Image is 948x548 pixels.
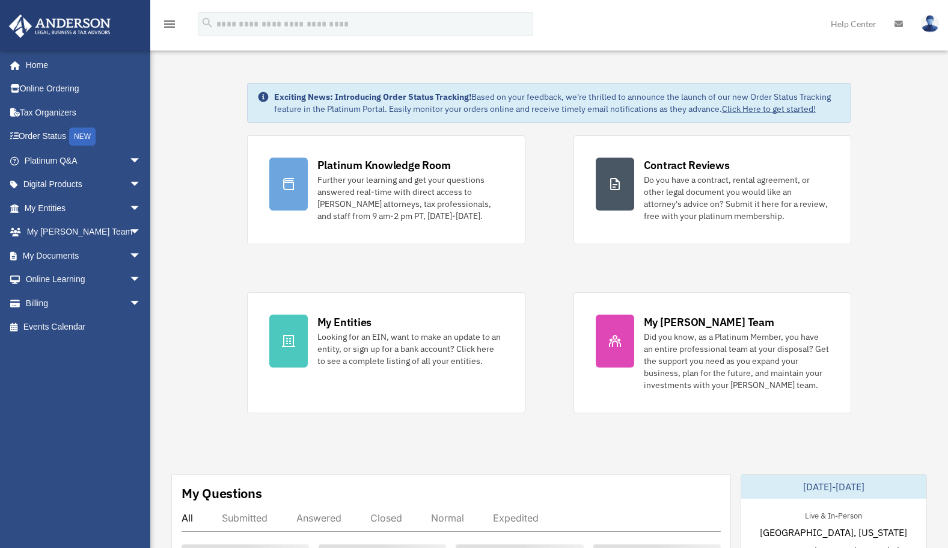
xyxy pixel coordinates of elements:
[370,512,402,524] div: Closed
[129,291,153,316] span: arrow_drop_down
[129,268,153,292] span: arrow_drop_down
[8,125,159,149] a: Order StatusNEW
[644,158,730,173] div: Contract Reviews
[722,103,816,114] a: Click Here to get started!
[317,315,372,330] div: My Entities
[8,77,159,101] a: Online Ordering
[317,331,503,367] div: Looking for an EIN, want to make an update to an entity, or sign up for a bank account? Click her...
[741,475,926,499] div: [DATE]-[DATE]
[8,149,159,173] a: Platinum Q&Aarrow_drop_down
[8,244,159,268] a: My Documentsarrow_drop_down
[8,315,159,339] a: Events Calendar
[182,512,193,524] div: All
[182,484,262,502] div: My Questions
[129,220,153,245] span: arrow_drop_down
[247,135,525,244] a: Platinum Knowledge Room Further your learning and get your questions answered real-time with dire...
[573,135,852,244] a: Contract Reviews Do you have a contract, rental agreement, or other legal document you would like...
[201,16,214,29] i: search
[431,512,464,524] div: Normal
[129,149,153,173] span: arrow_drop_down
[296,512,341,524] div: Answered
[921,15,939,32] img: User Pic
[8,291,159,315] a: Billingarrow_drop_down
[573,292,852,413] a: My [PERSON_NAME] Team Did you know, as a Platinum Member, you have an entire professional team at...
[8,196,159,220] a: My Entitiesarrow_drop_down
[795,508,872,521] div: Live & In-Person
[8,100,159,125] a: Tax Organizers
[274,91,471,102] strong: Exciting News: Introducing Order Status Tracking!
[129,244,153,268] span: arrow_drop_down
[247,292,525,413] a: My Entities Looking for an EIN, want to make an update to an entity, or sign up for a bank accoun...
[69,128,96,146] div: NEW
[162,17,177,31] i: menu
[8,268,159,292] a: Online Learningarrow_drop_down
[222,512,268,524] div: Submitted
[162,21,177,31] a: menu
[493,512,539,524] div: Expedited
[317,174,503,222] div: Further your learning and get your questions answered real-time with direct access to [PERSON_NAM...
[129,173,153,197] span: arrow_drop_down
[317,158,451,173] div: Platinum Knowledge Room
[274,91,842,115] div: Based on your feedback, we're thrilled to announce the launch of our new Order Status Tracking fe...
[129,196,153,221] span: arrow_drop_down
[644,315,774,330] div: My [PERSON_NAME] Team
[8,173,159,197] a: Digital Productsarrow_drop_down
[5,14,114,38] img: Anderson Advisors Platinum Portal
[8,53,153,77] a: Home
[760,525,907,540] span: [GEOGRAPHIC_DATA], [US_STATE]
[8,220,159,244] a: My [PERSON_NAME] Teamarrow_drop_down
[644,331,830,391] div: Did you know, as a Platinum Member, you have an entire professional team at your disposal? Get th...
[644,174,830,222] div: Do you have a contract, rental agreement, or other legal document you would like an attorney's ad...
